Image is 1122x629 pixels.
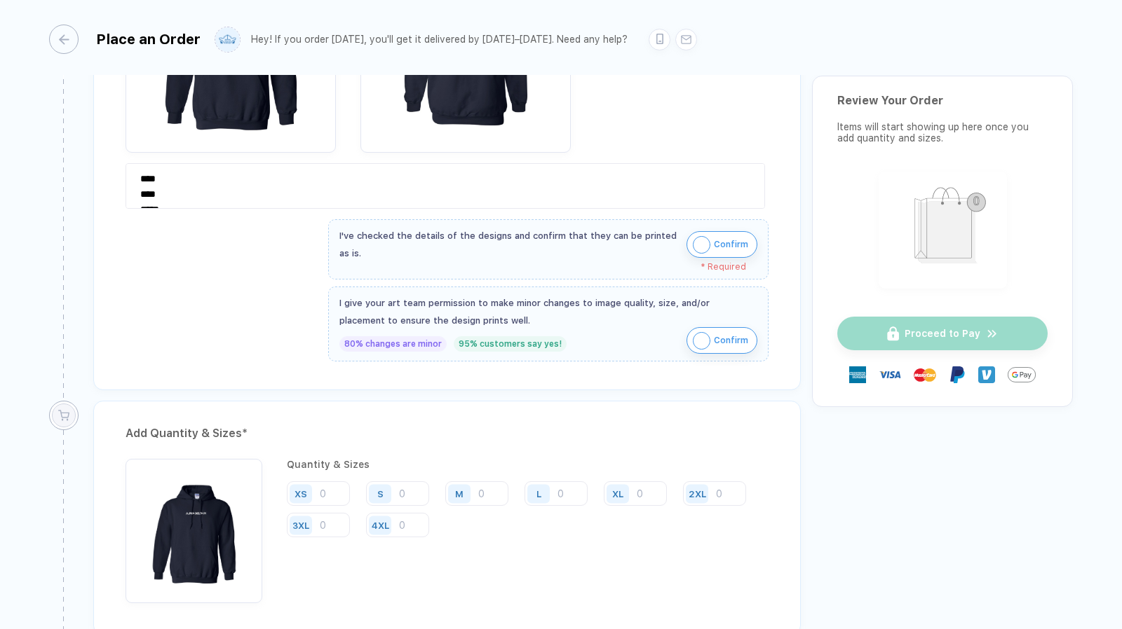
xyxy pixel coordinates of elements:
[287,459,769,470] div: Quantity & Sizes
[215,27,240,52] img: user profile
[372,520,389,530] div: 4XL
[949,366,966,383] img: Paypal
[455,488,464,499] div: M
[1008,361,1036,389] img: GPay
[377,488,384,499] div: S
[339,227,680,262] div: I've checked the details of the designs and confirm that they can be printed as is.
[295,488,307,499] div: XS
[714,233,748,256] span: Confirm
[536,488,541,499] div: L
[693,332,710,350] img: icon
[693,236,710,254] img: icon
[849,366,866,383] img: express
[339,294,757,329] div: I give your art team permission to make minor changes to image quality, size, and/or placement to...
[714,329,748,352] span: Confirm
[126,422,769,445] div: Add Quantity & Sizes
[885,178,1001,279] img: shopping_bag.png
[879,364,901,386] img: visa
[454,336,567,352] div: 95% customers say yes!
[612,488,623,499] div: XL
[978,366,995,383] img: Venmo
[837,121,1048,144] div: Items will start showing up here once you add quantity and sizes.
[689,488,706,499] div: 2XL
[837,94,1048,107] div: Review Your Order
[292,520,309,530] div: 3XL
[133,466,255,588] img: 4689d1e2-077f-4440-92e2-ffe0ba4af764_nt_front_1754411797256.jpg
[339,336,447,352] div: 80% changes are minor
[96,31,201,48] div: Place an Order
[687,327,757,354] button: iconConfirm
[914,364,936,386] img: master-card
[251,34,628,46] div: Hey! If you order [DATE], you'll get it delivered by [DATE]–[DATE]. Need any help?
[687,231,757,258] button: iconConfirm
[339,262,746,272] div: * Required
